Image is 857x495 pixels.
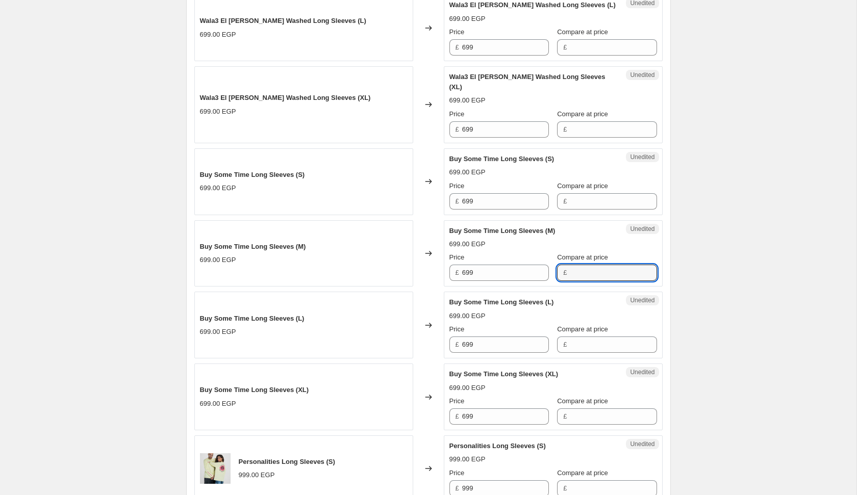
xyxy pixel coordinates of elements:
[563,125,567,133] span: £
[200,94,371,101] span: Wala3 El [PERSON_NAME] Washed Long Sleeves (XL)
[449,455,486,463] span: 999.00 EGP
[557,397,608,405] span: Compare at price
[563,269,567,276] span: £
[557,469,608,477] span: Compare at price
[449,1,616,9] span: Wala3 El [PERSON_NAME] Washed Long Sleeves (L)
[449,325,465,333] span: Price
[449,384,486,392] span: 699.00 EGP
[449,15,486,22] span: 699.00 EGP
[200,328,236,335] span: 699.00 EGP
[630,368,654,376] span: Unedited
[449,110,465,118] span: Price
[563,412,567,420] span: £
[239,471,275,479] span: 999.00 EGP
[200,184,236,192] span: 699.00 EGP
[449,253,465,261] span: Price
[449,28,465,36] span: Price
[456,125,459,133] span: £
[449,370,559,378] span: Buy Some Time Long Sleeves (XL)
[630,440,654,448] span: Unedited
[449,397,465,405] span: Price
[630,153,654,161] span: Unedited
[456,197,459,205] span: £
[449,442,546,450] span: Personalities Long Sleeves (S)
[449,298,554,306] span: Buy Some Time Long Sleeves (L)
[563,341,567,348] span: £
[200,315,305,322] span: Buy Some Time Long Sleeves (L)
[200,386,309,394] span: Buy Some Time Long Sleeves (XL)
[630,225,654,233] span: Unedited
[449,240,486,248] span: 699.00 EGP
[456,269,459,276] span: £
[456,412,459,420] span: £
[449,73,606,91] span: Wala3 El [PERSON_NAME] Washed Long Sleeves (XL)
[200,171,305,178] span: Buy Some Time Long Sleeves (S)
[456,43,459,51] span: £
[563,484,567,492] span: £
[563,197,567,205] span: £
[557,110,608,118] span: Compare at price
[449,227,556,235] span: Buy Some Time Long Sleeves (M)
[200,256,236,264] span: 699.00 EGP
[449,96,486,104] span: 699.00 EGP
[630,296,654,304] span: Unedited
[456,484,459,492] span: £
[239,458,335,465] span: Personalities Long Sleeves (S)
[449,168,486,176] span: 699.00 EGP
[449,469,465,477] span: Price
[200,453,231,484] img: personalities-long-sleeves-long-sleeves-in-your-shoe-923245_80x.jpg
[557,253,608,261] span: Compare at price
[449,182,465,190] span: Price
[557,28,608,36] span: Compare at price
[200,108,236,115] span: 699.00 EGP
[200,400,236,407] span: 699.00 EGP
[200,17,366,24] span: Wala3 El [PERSON_NAME] Washed Long Sleeves (L)
[449,155,554,163] span: Buy Some Time Long Sleeves (S)
[449,312,486,320] span: 699.00 EGP
[563,43,567,51] span: £
[456,341,459,348] span: £
[557,182,608,190] span: Compare at price
[200,243,306,250] span: Buy Some Time Long Sleeves (M)
[630,71,654,79] span: Unedited
[557,325,608,333] span: Compare at price
[200,31,236,38] span: 699.00 EGP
